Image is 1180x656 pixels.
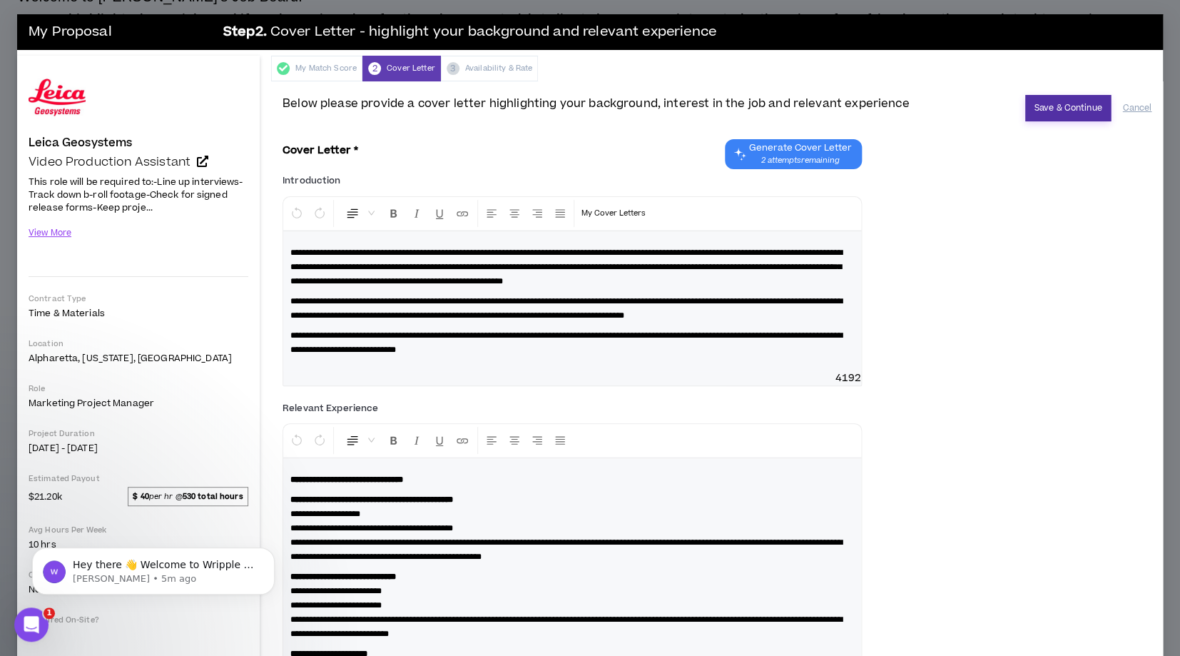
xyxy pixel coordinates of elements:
button: Format Bold [383,427,405,454]
p: My Cover Letters [581,206,646,221]
button: Format Underline [429,427,450,454]
iframe: Intercom notifications message [11,518,296,617]
button: Left Align [481,427,502,454]
button: Save & Continue [1025,95,1112,121]
h4: Leica Geosystems [29,136,132,149]
button: Insert Link [452,200,473,227]
span: per hr @ [128,487,248,505]
button: Center Align [504,200,525,227]
a: Video Production Assistant [29,155,248,169]
button: Right Align [527,200,548,227]
b: Step 2 . [223,22,267,43]
span: Cover Letter - highlight your background and relevant experience [270,22,716,43]
strong: $ 40 [133,491,148,502]
p: Role [29,383,248,394]
span: 4192 [835,371,861,385]
p: [DATE] - [DATE] [29,442,248,455]
p: This role will be required to:-Line up interviews-Track down b-roll footage-Check for signed rele... [29,174,248,215]
iframe: Intercom live chat [14,607,49,642]
button: Undo [286,200,307,227]
p: No [29,628,248,641]
strong: 530 total hours [183,491,243,502]
p: Estimated Payout [29,473,248,484]
button: Format Underline [429,200,450,227]
button: Format Bold [383,200,405,227]
button: Cancel [1122,96,1151,121]
span: Generate Cover Letter [749,142,852,153]
h3: My Proposal [29,18,214,46]
button: Template [577,200,650,227]
button: Justify Align [549,200,571,227]
span: Video Production Assistant [29,153,190,171]
button: Redo [309,427,330,454]
button: Format Italics [406,427,427,454]
button: Right Align [527,427,548,454]
div: My Match Score [271,56,362,81]
button: Format Italics [406,200,427,227]
p: Required On-Site? [29,615,248,625]
label: Relevant Experience [283,397,378,420]
button: Justify Align [549,427,571,454]
h3: Cover Letter * [283,145,358,157]
button: Undo [286,427,307,454]
label: Introduction [283,169,340,192]
button: Redo [309,200,330,227]
p: Alpharetta, [US_STATE], [GEOGRAPHIC_DATA] [29,352,248,365]
p: Time & Materials [29,307,248,320]
span: 2 attempts remaining [749,155,852,166]
button: Center Align [504,427,525,454]
button: Left Align [481,200,502,227]
span: 1 [44,607,55,619]
button: View More [29,221,71,246]
span: Below please provide a cover letter highlighting your background, interest in the job and relevan... [283,95,909,112]
span: Marketing Project Manager [29,397,154,410]
p: Location [29,338,248,349]
button: Chat GPT Cover Letter [725,139,862,169]
p: Contract Type [29,293,248,304]
button: Insert Link [452,427,473,454]
span: $21.20k [29,488,62,505]
p: Project Duration [29,428,248,439]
